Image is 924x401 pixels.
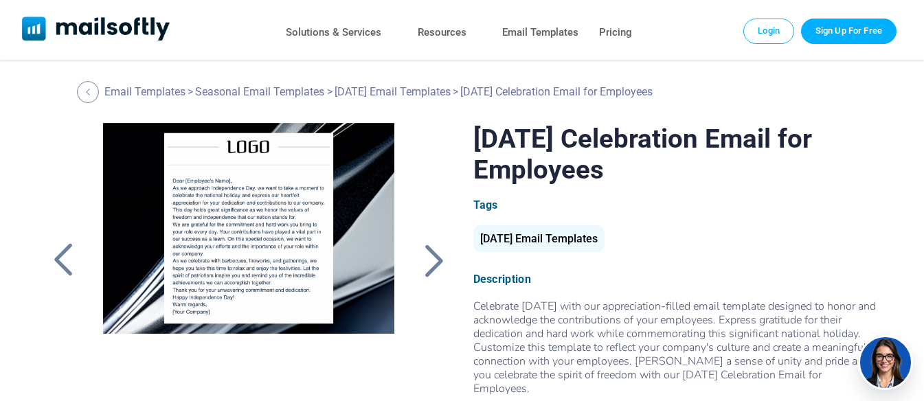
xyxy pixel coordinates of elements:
div: Description [473,273,878,286]
a: Mailsoftly [22,16,170,43]
a: Email Templates [502,23,578,43]
a: Back [77,81,102,103]
a: Pricing [599,23,632,43]
a: Resources [418,23,466,43]
a: Trial [801,19,897,43]
div: [DATE] Email Templates [473,225,605,252]
a: [DATE] Email Templates [335,85,451,98]
a: Solutions & Services [286,23,381,43]
h1: [DATE] Celebration Email for Employees [473,123,878,185]
a: Login [743,19,794,43]
div: Tags [473,198,878,211]
a: Email Templates [104,85,185,98]
a: Back [416,242,451,278]
a: Seasonal Email Templates [195,85,324,98]
a: [DATE] Email Templates [473,238,605,244]
a: Back [46,242,80,278]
